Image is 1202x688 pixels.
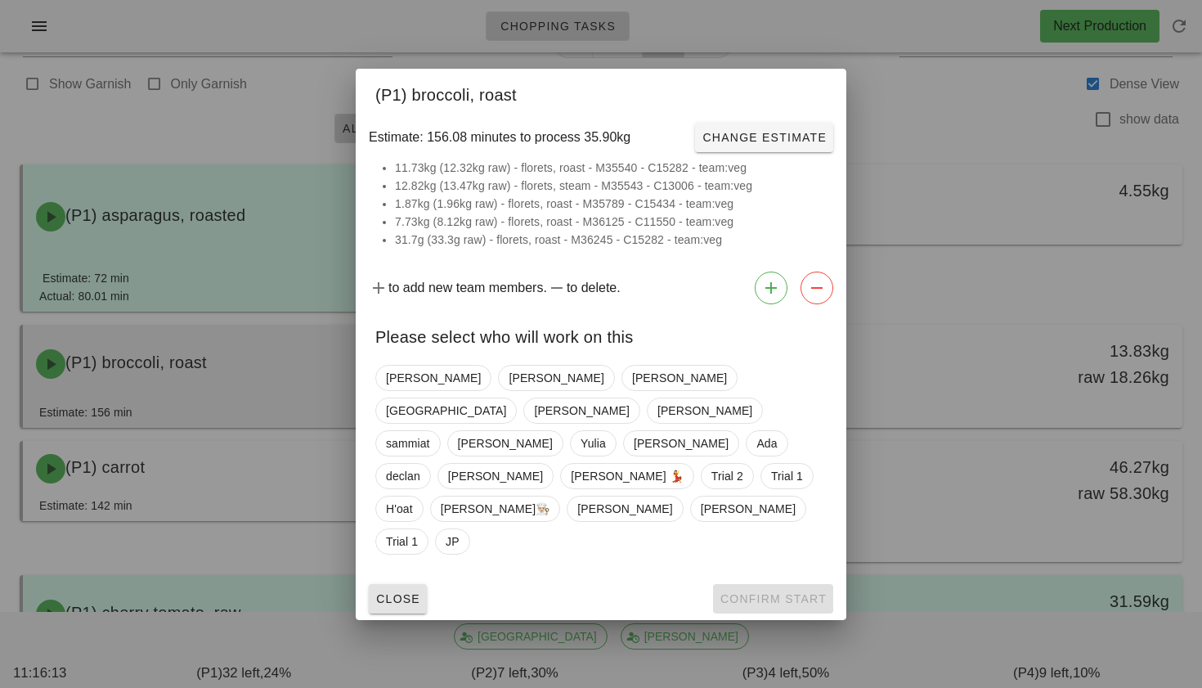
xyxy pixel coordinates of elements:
span: Ada [756,431,777,456]
span: [PERSON_NAME] [448,464,543,488]
button: Change Estimate [695,123,833,152]
span: declan [386,464,420,488]
span: Trial 1 [386,529,418,554]
li: 12.82kg (13.47kg raw) - florets, steam - M35543 - C13006 - team:veg [395,177,827,195]
li: 7.73kg (8.12kg raw) - florets, roast - M36125 - C11550 - team:veg [395,213,827,231]
span: [PERSON_NAME] [577,497,672,521]
li: 11.73kg (12.32kg raw) - florets, roast - M35540 - C15282 - team:veg [395,159,827,177]
span: Trial 1 [771,464,803,488]
span: sammiat [386,431,430,456]
span: Estimate: 156.08 minutes to process 35.90kg [369,128,630,147]
span: [PERSON_NAME] [534,398,629,423]
span: [PERSON_NAME] 💃 [571,464,684,488]
span: [PERSON_NAME] [701,497,796,521]
span: [PERSON_NAME] [657,398,752,423]
span: Yulia [581,431,606,456]
span: [PERSON_NAME] [632,366,727,390]
span: [GEOGRAPHIC_DATA] [386,398,506,423]
li: 31.7g (33.3g raw) - florets, roast - M36245 - C15282 - team:veg [395,231,827,249]
span: [PERSON_NAME] [634,431,729,456]
span: Close [375,592,420,605]
span: H'oat [386,497,413,521]
div: (P1) broccoli, roast [356,69,846,116]
li: 1.87kg (1.96kg raw) - florets, roast - M35789 - C15434 - team:veg [395,195,827,213]
span: [PERSON_NAME]👨🏼‍🍳 [441,497,550,521]
span: Trial 2 [711,464,743,488]
span: [PERSON_NAME] [386,366,481,390]
span: Change Estimate [702,131,827,144]
div: to add new team members. to delete. [356,265,846,311]
button: Close [369,584,427,614]
span: [PERSON_NAME] [458,431,553,456]
span: JP [446,529,460,554]
div: Please select who will work on this [356,311,846,358]
span: [PERSON_NAME] [509,366,603,390]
